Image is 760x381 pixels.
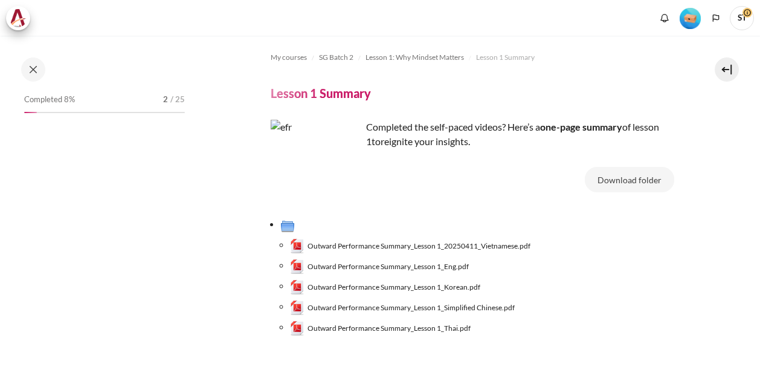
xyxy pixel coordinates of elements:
span: My courses [271,52,307,63]
span: / 25 [170,94,185,106]
img: efr [271,120,361,210]
a: Architeck Architeck [6,6,36,30]
span: SG Batch 2 [319,52,353,63]
a: Outward Performance Summary_Lesson 1_Thai.pdfOutward Performance Summary_Lesson 1_Thai.pdf [290,321,471,336]
button: Languages [707,9,725,27]
a: Level #1 [675,7,706,29]
img: Level #1 [680,8,701,29]
div: Show notification window with no new notifications [655,9,674,27]
span: 2 [163,94,168,106]
span: Outward Performance Summary_Lesson 1_Thai.pdf [308,323,471,334]
img: Outward Performance Summary_Lesson 1_Thai.pdf [290,321,304,336]
img: Outward Performance Summary_Lesson 1_Simplified Chinese.pdf [290,301,304,315]
a: My courses [271,50,307,65]
img: Outward Performance Summary_Lesson 1_Eng.pdf [290,259,304,274]
img: Outward Performance Summary_Lesson 1_Korean.pdf [290,280,304,295]
button: Download folder [585,167,674,192]
h4: Lesson 1 Summary [271,85,371,101]
a: Outward Performance Summary_Lesson 1_Korean.pdfOutward Performance Summary_Lesson 1_Korean.pdf [290,280,481,295]
img: Outward Performance Summary_Lesson 1_20250411_Vietnamese.pdf [290,239,304,253]
span: Outward Performance Summary_Lesson 1_20250411_Vietnamese.pdf [308,241,530,252]
span: Outward Performance Summary_Lesson 1_Eng.pdf [308,261,469,272]
p: Completed the self-paced videos? Here’s a of lesson 1 reignite your insights. [271,120,674,149]
a: Outward Performance Summary_Lesson 1_20250411_Vietnamese.pdfOutward Performance Summary_Lesson 1_... [290,239,531,253]
strong: one-page summary [540,121,622,132]
nav: Navigation bar [271,48,674,67]
span: ST [730,6,754,30]
span: Lesson 1: Why Mindset Matters [366,52,464,63]
a: SG Batch 2 [319,50,353,65]
span: to [372,135,381,147]
a: Outward Performance Summary_Lesson 1_Eng.pdfOutward Performance Summary_Lesson 1_Eng.pdf [290,259,469,274]
div: Level #1 [680,7,701,29]
div: 8% [24,112,37,113]
span: Completed 8% [24,94,75,106]
a: Lesson 1: Why Mindset Matters [366,50,464,65]
span: Outward Performance Summary_Lesson 1_Korean.pdf [308,282,480,293]
span: Lesson 1 Summary [476,52,535,63]
span: Outward Performance Summary_Lesson 1_Simplified Chinese.pdf [308,302,515,313]
a: User menu [730,6,754,30]
img: Architeck [10,9,27,27]
a: Lesson 1 Summary [476,50,535,65]
a: Outward Performance Summary_Lesson 1_Simplified Chinese.pdfOutward Performance Summary_Lesson 1_S... [290,301,515,315]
